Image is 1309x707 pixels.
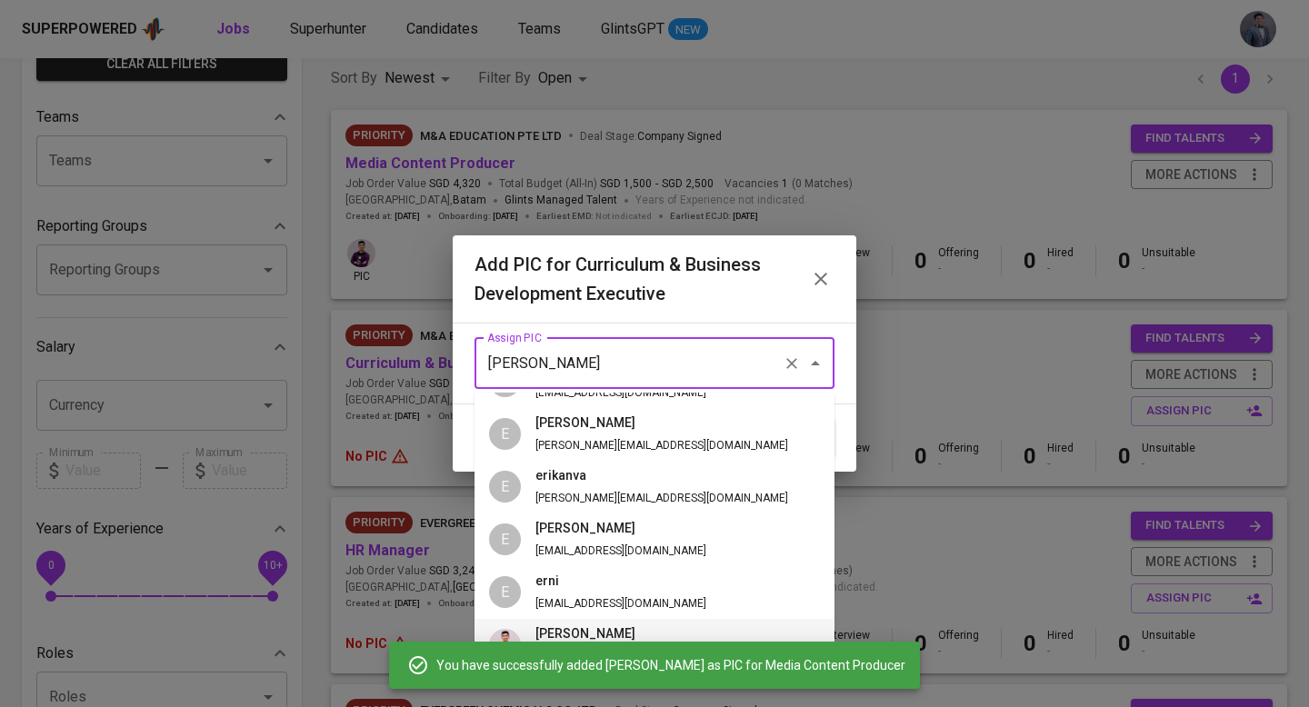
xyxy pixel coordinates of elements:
button: Clear [779,351,804,376]
h6: erikanva [535,466,788,486]
span: You have successfully added [PERSON_NAME] as PIC for Media Content Producer [436,656,905,674]
h6: erni [535,572,706,592]
span: [EMAIL_ADDRESS][DOMAIN_NAME] [535,597,706,610]
button: Close [803,351,828,376]
span: [EMAIL_ADDRESS][DOMAIN_NAME] [535,544,706,557]
h6: [PERSON_NAME] [535,413,788,433]
span: [PERSON_NAME][EMAIL_ADDRESS][DOMAIN_NAME] [535,492,788,504]
div: E [489,471,521,503]
span: [PERSON_NAME][EMAIL_ADDRESS][DOMAIN_NAME] [535,439,788,452]
div: E [489,523,521,555]
img: erwin@glints.com [489,629,521,661]
div: E [489,418,521,450]
h6: [PERSON_NAME] [535,624,788,644]
h6: [PERSON_NAME] [535,519,706,539]
h6: Add PIC for Curriculum & Business Development Executive [475,250,793,308]
div: E [489,576,521,608]
span: [EMAIL_ADDRESS][DOMAIN_NAME] [535,386,706,399]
